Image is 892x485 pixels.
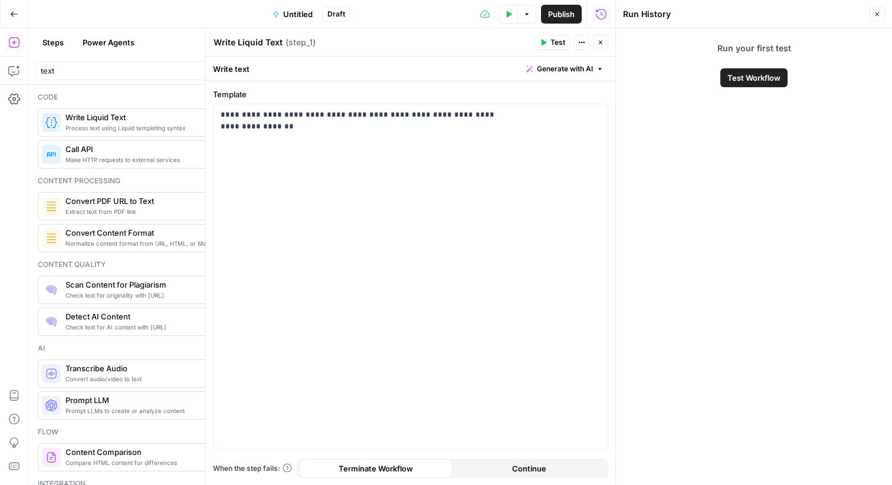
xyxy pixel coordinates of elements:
[65,446,294,458] span: Content Comparison
[65,239,294,248] span: Normalize content format from URL, HTML, or Markdown
[38,427,304,437] div: Flow
[550,37,565,48] span: Test
[65,291,294,300] span: Check text for originality with [URL]
[76,33,142,52] button: Power Agents
[35,33,71,52] button: Steps
[286,37,316,48] span: ( step_1 )
[703,28,805,68] span: Run your first test
[65,111,294,123] span: Write Liquid Text
[327,9,345,19] span: Draft
[541,5,582,24] button: Publish
[65,406,294,415] span: Prompt LLMs to create or analyze content
[522,61,608,77] button: Generate with AI
[45,316,57,328] img: 0h7jksvol0o4df2od7a04ivbg1s0
[65,279,294,291] span: Scan Content for Plagiarism
[38,92,304,103] div: Code
[45,451,57,463] img: vrinnnclop0vshvmafd7ip1g7ohf
[537,64,593,74] span: Generate with AI
[45,232,57,244] img: o3r9yhbrn24ooq0tey3lueqptmfj
[65,458,294,467] span: Compare HTML content for differences
[45,284,57,296] img: g05n0ak81hcbx2skfcsf7zupj8nr
[38,176,304,186] div: Content processing
[65,311,294,322] span: Detect AI Content
[720,68,788,87] button: Test Workflow
[65,394,294,406] span: Prompt LLM
[45,200,57,212] img: 62yuwf1kr9krw125ghy9mteuwaw4
[65,155,294,164] span: Make HTTP requests to external services
[339,463,413,474] span: Terminate Workflow
[727,72,781,84] span: Test Workflow
[214,37,283,48] textarea: Write Liquid Text
[452,459,606,478] button: Continue
[213,88,608,100] label: Template
[534,35,570,50] button: Test
[65,207,294,216] span: Extract text from PDF link
[213,463,292,474] a: When the step fails:
[65,227,294,239] span: Convert Content Format
[548,8,575,20] span: Publish
[65,322,294,332] span: Check text for AI content with [URL]
[38,259,304,270] div: Content quality
[265,5,320,24] button: Untitled
[65,374,294,384] span: Convert audio/video to text
[65,362,294,374] span: Transcribe Audio
[206,57,615,81] div: Write text
[512,463,546,474] span: Continue
[65,123,294,133] span: Process text using Liquid templating syntax
[283,8,313,20] span: Untitled
[65,143,294,155] span: Call API
[65,195,294,207] span: Convert PDF URL to Text
[38,343,304,354] div: Ai
[41,65,301,77] input: Search steps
